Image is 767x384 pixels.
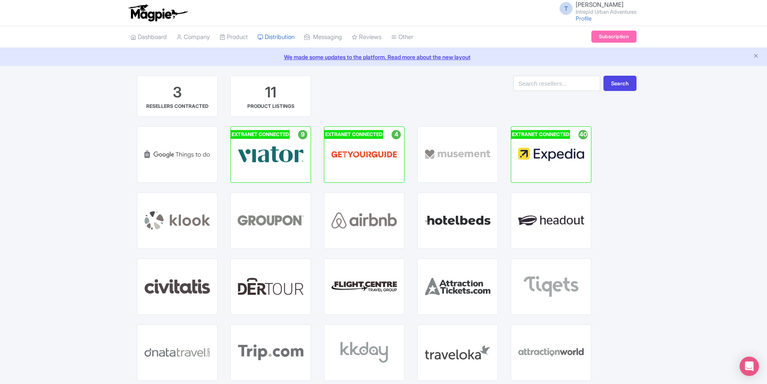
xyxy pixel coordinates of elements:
a: EXTRANET CONNECTED 9 [230,126,311,183]
span: [PERSON_NAME] [576,1,624,8]
a: Reviews [352,26,381,48]
a: Company [176,26,210,48]
div: 3 [173,83,182,103]
a: EXTRANET CONNECTED 4 [324,126,404,183]
a: We made some updates to the platform. Read more about the new layout [5,53,762,61]
a: 3 RESELLERS CONTRACTED [137,76,218,117]
span: T [560,2,572,15]
a: Other [391,26,413,48]
a: Product [220,26,248,48]
button: Search [603,76,636,91]
a: Dashboard [131,26,167,48]
a: T [PERSON_NAME] Intrepid Urban Adventures [555,2,636,14]
input: Search resellers... [513,76,600,91]
small: Intrepid Urban Adventures [576,9,636,14]
div: 11 [265,83,276,103]
div: PRODUCT LISTINGS [247,103,294,110]
a: 11 PRODUCT LISTINGS [230,76,311,117]
a: EXTRANET CONNECTED 40 [511,126,591,183]
div: Open Intercom Messenger [740,357,759,376]
div: RESELLERS CONTRACTED [146,103,208,110]
a: Messaging [304,26,342,48]
a: Subscription [591,31,636,43]
a: Distribution [257,26,294,48]
button: Close announcement [753,52,759,61]
img: logo-ab69f6fb50320c5b225c76a69d11143b.png [126,4,189,22]
a: Profile [576,15,592,22]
